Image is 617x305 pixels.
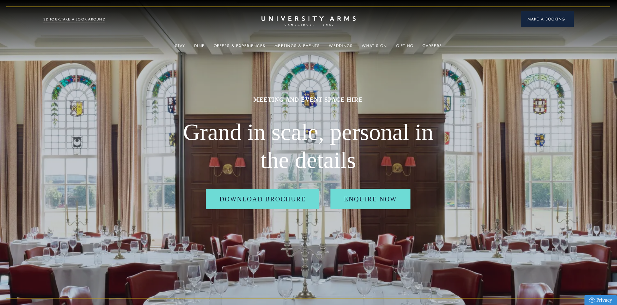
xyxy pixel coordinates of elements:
[178,96,438,104] h1: MEETING AND EVENT SPACE HIRE
[423,44,442,52] a: Careers
[565,18,567,20] img: Arrow icon
[194,44,205,52] a: Dine
[396,44,414,52] a: Gifting
[330,189,411,209] a: Enquire Now
[206,189,320,209] a: Download Brochure
[214,44,265,52] a: Offers & Experiences
[589,298,595,303] img: Privacy
[362,44,387,52] a: What's On
[43,17,105,22] a: 3D TOUR:TAKE A LOOK AROUND
[175,44,185,52] a: Stay
[584,295,617,305] a: Privacy
[275,44,320,52] a: Meetings & Events
[521,11,574,27] button: Make a BookingArrow icon
[178,119,438,174] h2: Grand in scale, personal in the details
[329,44,353,52] a: Weddings
[262,16,356,26] a: Home
[528,16,567,22] span: Make a Booking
